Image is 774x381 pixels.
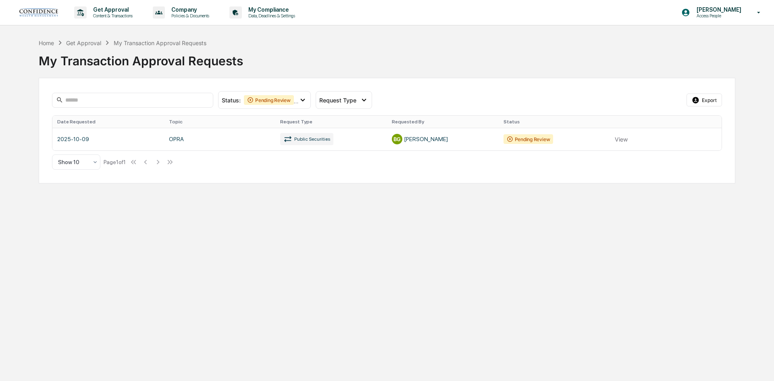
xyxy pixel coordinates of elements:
[87,13,137,19] p: Content & Transactions
[687,94,722,106] button: Export
[690,6,745,13] p: [PERSON_NAME]
[164,116,276,128] th: Topic
[275,116,387,128] th: Request Type
[104,159,126,165] div: Page 1 of 1
[39,40,54,46] div: Home
[387,116,499,128] th: Requested By
[748,354,770,376] iframe: Open customer support
[165,13,213,19] p: Policies & Documents
[19,8,58,17] img: logo
[52,116,164,128] th: Date Requested
[114,40,206,46] div: My Transaction Approval Requests
[222,97,241,104] span: Status :
[319,97,356,104] span: Request Type
[66,40,101,46] div: Get Approval
[244,95,294,105] div: Pending Review
[39,47,735,68] div: My Transaction Approval Requests
[242,6,299,13] p: My Compliance
[165,6,213,13] p: Company
[87,6,137,13] p: Get Approval
[690,13,745,19] p: Access People
[242,13,299,19] p: Data, Deadlines & Settings
[499,116,610,128] th: Status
